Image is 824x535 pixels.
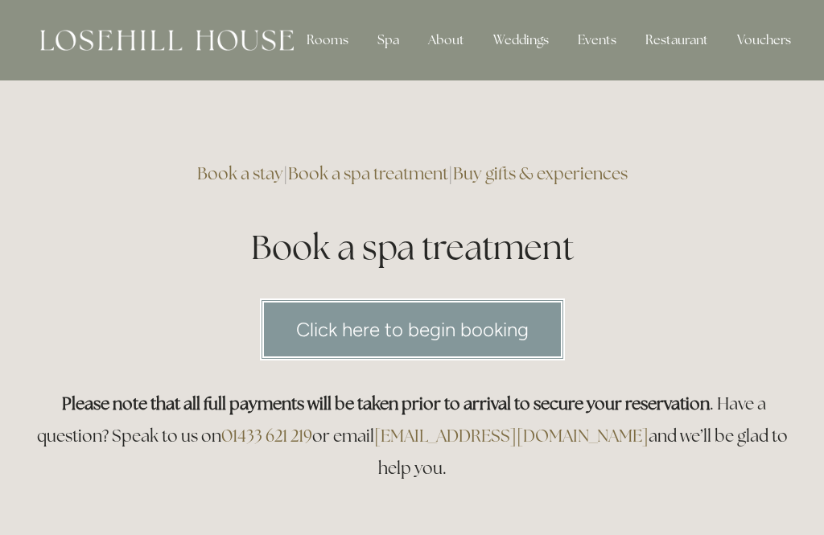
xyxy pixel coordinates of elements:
h3: . Have a question? Speak to us on or email and we’ll be glad to help you. [27,388,797,484]
div: Rooms [294,24,361,56]
strong: Please note that all full payments will be taken prior to arrival to secure your reservation [62,393,710,414]
a: Buy gifts & experiences [453,163,628,184]
a: Vouchers [724,24,804,56]
div: About [415,24,477,56]
div: Spa [365,24,412,56]
a: 01433 621 219 [221,425,312,447]
div: Weddings [480,24,562,56]
a: Book a stay [197,163,283,184]
img: Losehill House [40,30,294,51]
h3: | | [27,158,797,190]
a: [EMAIL_ADDRESS][DOMAIN_NAME] [374,425,649,447]
h1: Book a spa treatment [27,224,797,271]
div: Events [565,24,629,56]
a: Book a spa treatment [288,163,448,184]
a: Click here to begin booking [260,298,565,360]
div: Restaurant [632,24,721,56]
